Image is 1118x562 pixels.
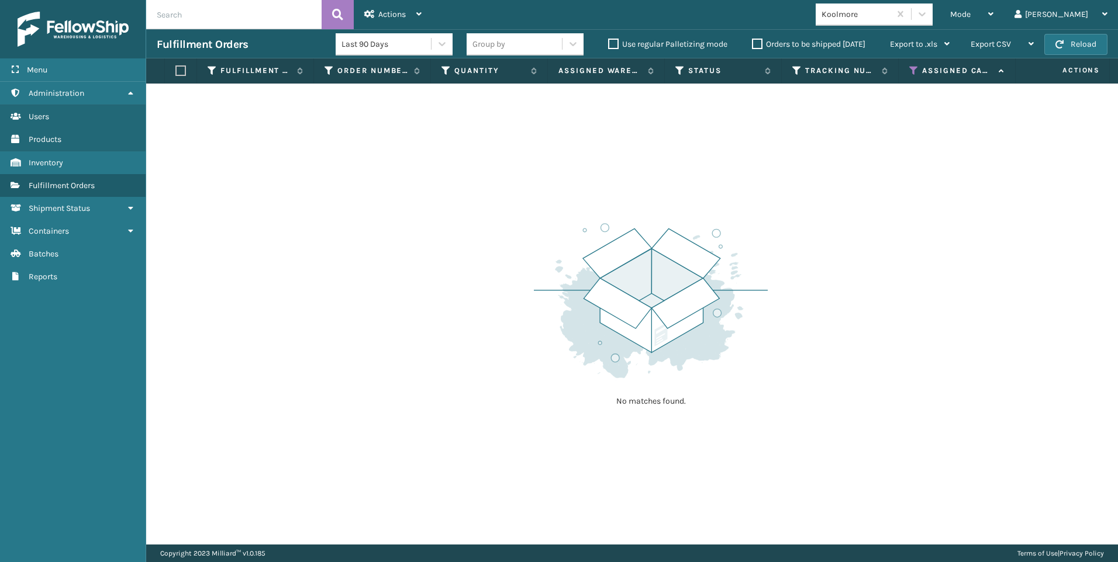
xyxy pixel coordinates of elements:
[1044,34,1107,55] button: Reload
[1017,549,1058,557] a: Terms of Use
[29,226,69,236] span: Containers
[27,65,47,75] span: Menu
[1060,549,1104,557] a: Privacy Policy
[608,39,727,49] label: Use regular Palletizing mode
[29,249,58,259] span: Batches
[341,38,432,50] div: Last 90 Days
[822,8,891,20] div: Koolmore
[29,88,84,98] span: Administration
[337,65,408,76] label: Order Number
[29,134,61,144] span: Products
[1026,61,1107,80] span: Actions
[558,65,642,76] label: Assigned Warehouse
[890,39,937,49] span: Export to .xls
[688,65,759,76] label: Status
[454,65,525,76] label: Quantity
[971,39,1011,49] span: Export CSV
[752,39,865,49] label: Orders to be shipped [DATE]
[220,65,291,76] label: Fulfillment Order Id
[157,37,248,51] h3: Fulfillment Orders
[29,112,49,122] span: Users
[29,203,90,213] span: Shipment Status
[472,38,505,50] div: Group by
[1017,544,1104,562] div: |
[378,9,406,19] span: Actions
[160,544,265,562] p: Copyright 2023 Milliard™ v 1.0.185
[805,65,876,76] label: Tracking Number
[29,272,57,282] span: Reports
[18,12,129,47] img: logo
[29,158,63,168] span: Inventory
[29,181,95,190] span: Fulfillment Orders
[922,65,993,76] label: Assigned Carrier Service
[950,9,971,19] span: Mode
